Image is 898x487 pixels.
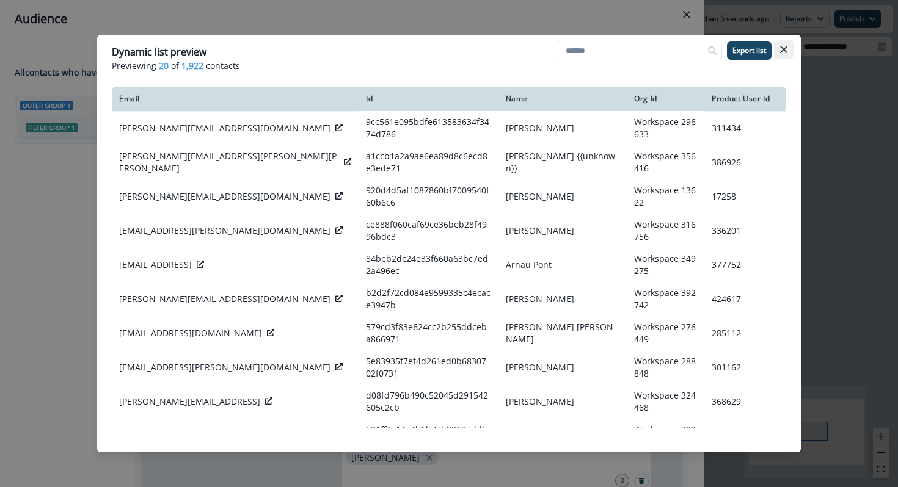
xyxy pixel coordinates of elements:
[627,179,704,214] td: Workspace 13622
[627,111,704,145] td: Workspace 296633
[498,350,627,384] td: [PERSON_NAME]
[506,94,620,104] div: Name
[359,111,498,145] td: 9cc561e095bdfe613583634f3474d786
[119,395,260,408] p: [PERSON_NAME][EMAIL_ADDRESS]
[359,316,498,350] td: 579cd3f83e624cc2b255ddceba866971
[359,179,498,214] td: 920d4d5af1087860bf7009540f60b6c6
[359,350,498,384] td: 5e83935f7ef4d261ed0b6830702f0731
[627,145,704,179] td: Workspace 356416
[159,59,169,72] span: 20
[627,214,704,248] td: Workspace 316756
[704,214,786,248] td: 336201
[704,350,786,384] td: 301162
[727,41,772,60] button: Export list
[359,248,498,282] td: 84beb2dc24e33f660a63bc7ed2a496ec
[498,145,627,179] td: [PERSON_NAME] {{unknown}}
[119,327,262,339] p: [EMAIL_ADDRESS][DOMAIN_NAME]
[359,384,498,419] td: d08fd796b490c52045d291542605c2cb
[498,316,627,350] td: [PERSON_NAME] [PERSON_NAME]
[627,350,704,384] td: Workspace 288848
[704,111,786,145] td: 311434
[112,59,786,72] p: Previewing of contacts
[627,316,704,350] td: Workspace 276449
[498,248,627,282] td: Arnau Pont
[498,419,627,453] td: [PERSON_NAME]
[498,111,627,145] td: [PERSON_NAME]
[119,293,330,305] p: [PERSON_NAME][EMAIL_ADDRESS][DOMAIN_NAME]
[119,122,330,134] p: [PERSON_NAME][EMAIL_ADDRESS][DOMAIN_NAME]
[112,45,206,59] p: Dynamic list preview
[359,282,498,316] td: b2d2f72cd084e9599335c4ecace3947b
[732,46,766,55] p: Export list
[627,248,704,282] td: Workspace 349275
[704,282,786,316] td: 424617
[704,145,786,179] td: 386926
[119,94,351,104] div: Email
[119,361,330,373] p: [EMAIL_ADDRESS][PERSON_NAME][DOMAIN_NAME]
[498,282,627,316] td: [PERSON_NAME]
[704,248,786,282] td: 377752
[704,419,786,453] td: 196844
[627,384,704,419] td: Workspace 324468
[704,384,786,419] td: 368629
[119,259,192,271] p: [EMAIL_ADDRESS]
[704,179,786,214] td: 17258
[627,282,704,316] td: Workspace 392742
[119,150,339,175] p: [PERSON_NAME][EMAIL_ADDRESS][PERSON_NAME][PERSON_NAME]
[119,225,330,237] p: [EMAIL_ADDRESS][PERSON_NAME][DOMAIN_NAME]
[359,419,498,453] td: 521ff3e14e4b6b77b93187ddb0387be5
[366,94,491,104] div: Id
[498,179,627,214] td: [PERSON_NAME]
[627,419,704,453] td: Workspace 200598
[634,94,697,104] div: Org Id
[359,214,498,248] td: ce888f060caf69ce36beb28f4996bdc3
[774,40,794,59] button: Close
[181,59,203,72] span: 1,922
[498,214,627,248] td: [PERSON_NAME]
[704,316,786,350] td: 285112
[712,94,779,104] div: Product User Id
[498,384,627,419] td: [PERSON_NAME]
[119,190,330,203] p: [PERSON_NAME][EMAIL_ADDRESS][DOMAIN_NAME]
[359,145,498,179] td: a1ccb1a2a9ae6ea89d8c6ecd8e3ede71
